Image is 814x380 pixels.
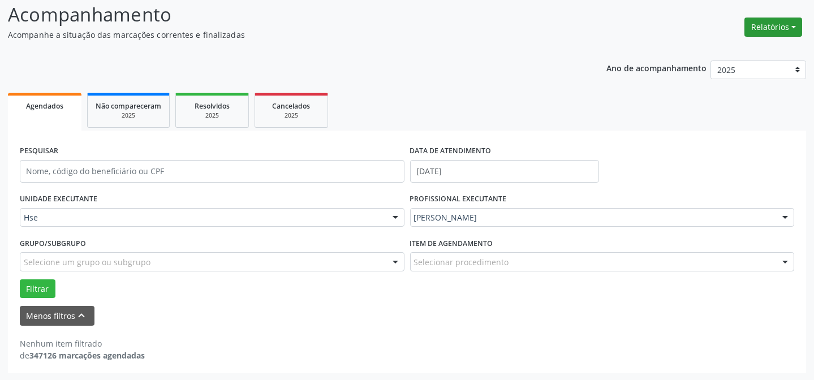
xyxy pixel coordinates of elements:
span: [PERSON_NAME] [414,212,772,223]
div: de [20,349,145,361]
p: Acompanhamento [8,1,567,29]
div: 2025 [96,111,161,120]
p: Acompanhe a situação das marcações correntes e finalizadas [8,29,567,41]
input: Nome, código do beneficiário ou CPF [20,160,404,183]
i: keyboard_arrow_up [76,309,88,322]
label: DATA DE ATENDIMENTO [410,142,492,160]
button: Filtrar [20,279,55,299]
button: Relatórios [744,18,802,37]
label: PROFISSIONAL EXECUTANTE [410,191,507,208]
span: Não compareceram [96,101,161,111]
div: 2025 [263,111,320,120]
span: Resolvidos [195,101,230,111]
span: Selecionar procedimento [414,256,509,268]
span: Agendados [26,101,63,111]
button: Menos filtroskeyboard_arrow_up [20,306,94,326]
p: Ano de acompanhamento [606,61,707,75]
div: 2025 [184,111,240,120]
strong: 347126 marcações agendadas [29,350,145,361]
span: Cancelados [273,101,311,111]
span: Selecione um grupo ou subgrupo [24,256,150,268]
label: Item de agendamento [410,235,493,252]
label: Grupo/Subgrupo [20,235,86,252]
span: Hse [24,212,381,223]
label: UNIDADE EXECUTANTE [20,191,97,208]
input: Selecione um intervalo [410,160,600,183]
label: PESQUISAR [20,142,58,160]
div: Nenhum item filtrado [20,338,145,349]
